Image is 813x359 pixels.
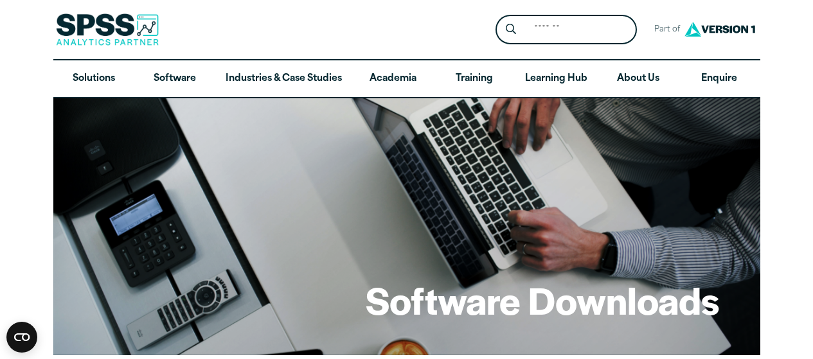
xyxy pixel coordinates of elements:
[499,18,523,42] button: Search magnifying glass icon
[496,15,637,45] form: Site Header Search Form
[134,60,215,98] a: Software
[598,60,679,98] a: About Us
[53,60,760,98] nav: Desktop version of site main menu
[681,17,758,41] img: Version1 Logo
[506,24,516,35] svg: Search magnifying glass icon
[53,60,134,98] a: Solutions
[647,21,681,39] span: Part of
[352,60,433,98] a: Academia
[56,13,159,46] img: SPSS Analytics Partner
[515,60,598,98] a: Learning Hub
[6,322,37,353] button: Open CMP widget
[433,60,514,98] a: Training
[215,60,352,98] a: Industries & Case Studies
[366,275,719,325] h1: Software Downloads
[679,60,760,98] a: Enquire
